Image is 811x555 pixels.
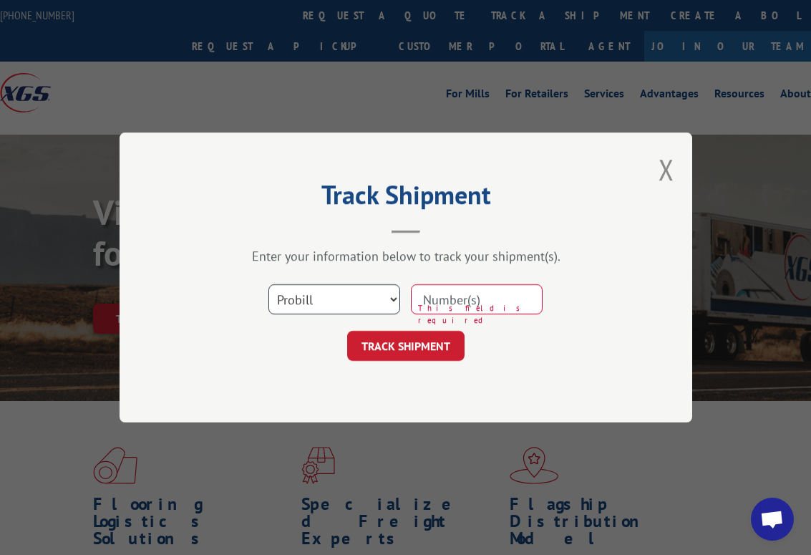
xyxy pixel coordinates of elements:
input: Number(s) [411,284,543,314]
button: TRACK SHIPMENT [347,331,465,361]
div: Open chat [751,498,794,541]
h2: Track Shipment [191,185,621,212]
button: Close modal [659,150,674,188]
div: Enter your information below to track your shipment(s). [191,248,621,264]
span: This field is required [418,302,543,326]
